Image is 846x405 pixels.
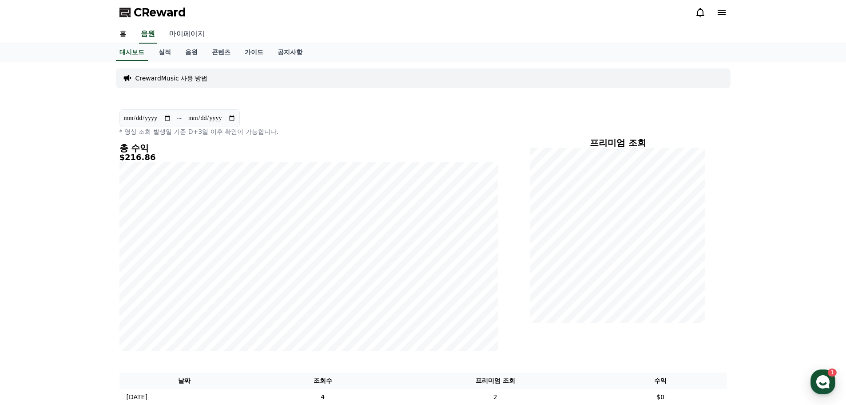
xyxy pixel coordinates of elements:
a: CrewardMusic 사용 방법 [135,74,208,83]
a: 홈 [112,25,134,44]
a: CReward [119,5,186,20]
a: 홈 [3,282,59,304]
a: 실적 [151,44,178,61]
span: 1 [90,281,93,289]
h4: 프리미엄 조회 [530,138,706,148]
h4: 총 수익 [119,143,498,153]
th: 조회수 [249,373,396,389]
p: * 영상 조회 발생일 기준 D+3일 이후 확인이 가능합니다. [119,127,498,136]
span: CReward [134,5,186,20]
a: 콘텐츠 [205,44,238,61]
th: 프리미엄 조회 [396,373,594,389]
a: 공지사항 [270,44,310,61]
a: 음원 [139,25,157,44]
th: 날짜 [119,373,250,389]
a: 설정 [115,282,171,304]
span: 대화 [81,296,92,303]
h5: $216.86 [119,153,498,162]
a: 대시보드 [116,44,148,61]
a: 가이드 [238,44,270,61]
a: 1대화 [59,282,115,304]
p: [DATE] [127,393,147,402]
a: 마이페이지 [162,25,212,44]
th: 수익 [594,373,727,389]
p: ~ [177,113,183,124]
span: 설정 [137,295,148,302]
a: 음원 [178,44,205,61]
span: 홈 [28,295,33,302]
